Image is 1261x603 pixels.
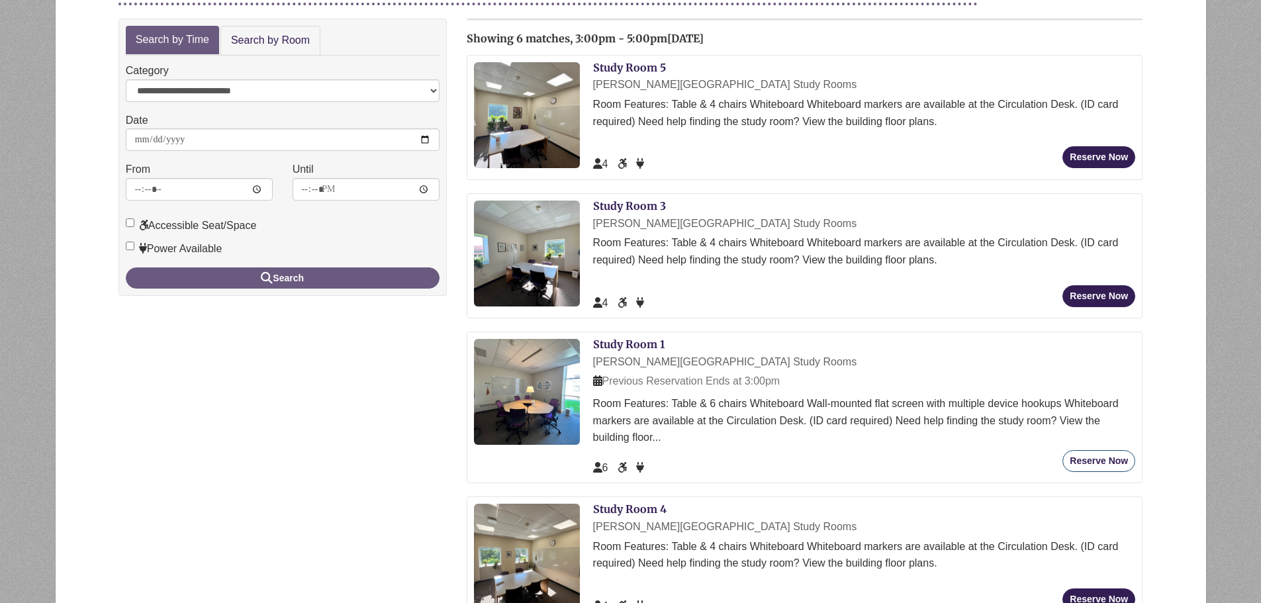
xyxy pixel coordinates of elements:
label: Accessible Seat/Space [126,217,257,234]
img: Study Room 5 [474,62,580,168]
span: Previous Reservation Ends at 3:00pm [593,375,780,387]
span: Accessible Seat/Space [618,462,630,473]
div: Room Features: Table & 6 chairs Whiteboard Wall-mounted flat screen with multiple device hookups ... [593,395,1136,446]
a: Study Room 4 [593,502,667,516]
span: Accessible Seat/Space [618,158,630,169]
label: From [126,161,150,178]
span: Power Available [636,297,644,308]
button: Reserve Now [1062,450,1135,472]
span: Accessible Seat/Space [618,297,630,308]
input: Power Available [126,242,134,250]
label: Power Available [126,240,222,257]
span: The capacity of this space [593,462,608,473]
button: Search [126,267,440,289]
a: Study Room 1 [593,338,665,351]
span: The capacity of this space [593,158,608,169]
label: Until [293,161,314,178]
a: Study Room 3 [593,199,666,212]
div: [PERSON_NAME][GEOGRAPHIC_DATA] Study Rooms [593,353,1136,371]
h2: Showing 6 matches [467,33,1143,45]
button: Reserve Now [1062,285,1135,307]
img: Study Room 1 [474,339,580,445]
a: Search by Time [126,26,219,54]
span: The capacity of this space [593,297,608,308]
div: [PERSON_NAME][GEOGRAPHIC_DATA] Study Rooms [593,518,1136,535]
a: Search by Room [220,26,320,56]
div: Room Features: Table & 4 chairs Whiteboard Whiteboard markers are available at the Circulation De... [593,538,1136,572]
span: Power Available [636,462,644,473]
a: Study Room 5 [593,61,666,74]
div: [PERSON_NAME][GEOGRAPHIC_DATA] Study Rooms [593,76,1136,93]
label: Category [126,62,169,79]
button: Reserve Now [1062,146,1135,168]
span: , 3:00pm - 5:00pm[DATE] [570,32,704,45]
label: Date [126,112,148,129]
div: [PERSON_NAME][GEOGRAPHIC_DATA] Study Rooms [593,215,1136,232]
div: Room Features: Table & 4 chairs Whiteboard Whiteboard markers are available at the Circulation De... [593,234,1136,268]
div: Room Features: Table & 4 chairs Whiteboard Whiteboard markers are available at the Circulation De... [593,96,1136,130]
span: Power Available [636,158,644,169]
img: Study Room 3 [474,201,580,306]
input: Accessible Seat/Space [126,218,134,227]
